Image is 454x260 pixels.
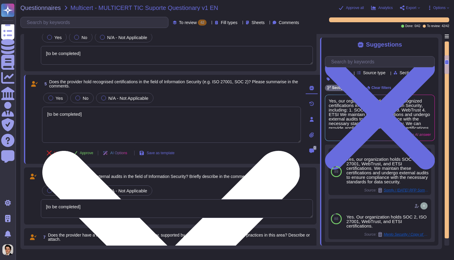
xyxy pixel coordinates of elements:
div: Yes. Our organization holds SOC 2, ISO 27001, WebTrust, and ETSI certifications. [347,215,429,228]
span: No [83,96,88,101]
span: Approve all [346,6,364,10]
button: Analytics [371,5,393,10]
span: No [81,35,87,40]
span: Menlo Security / Copy of Risk Assessment Form Sectigo [384,233,429,236]
span: Does the provider have a robust Information Security Policy, supported by other documents based o... [48,233,310,242]
span: Options [433,6,446,10]
textarea: [to be completed] [41,199,313,218]
button: Approve all [339,5,364,10]
span: 0 / 42 [414,25,420,28]
span: To review: [427,25,440,28]
span: Analytics [378,6,393,10]
span: Yes [56,96,63,101]
span: Does the provider hold recognised certifications in the field of Information Security (e.g. ISO 2... [49,79,298,88]
span: N/A - Not Applicable [107,35,147,40]
div: 42 [198,20,207,26]
span: 88 [334,217,338,221]
span: Sheets [252,20,265,25]
span: 6 [41,174,46,179]
span: Multicert - MULTICERT TIC Suporte Questionary v1 EN [71,5,218,11]
span: 42 / 42 [442,25,449,28]
span: Yes [54,35,62,40]
span: 7 [41,235,46,239]
img: user [2,244,13,255]
input: Search by keywords [328,57,434,67]
span: Export [406,6,416,10]
span: Source: [364,232,429,237]
span: Somfy / [DATE] RFP Somfy DDVC Assessment Grid v3.1 [384,188,429,192]
textarea: [to be completed] [42,107,301,143]
button: user [1,243,17,256]
span: Fill types [221,20,237,25]
span: N/A - Not Applicable [108,96,148,101]
span: Questionnaires [20,5,61,11]
img: user [420,202,428,210]
span: Done: [405,25,413,28]
textarea: [to be completed] [41,46,313,65]
span: 0 [313,146,316,150]
span: To review [179,20,197,25]
input: Search by keywords [24,17,168,28]
span: 89 [334,170,338,173]
span: Source: [364,188,429,193]
span: Comments [279,20,299,25]
span: 5 [42,82,47,86]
